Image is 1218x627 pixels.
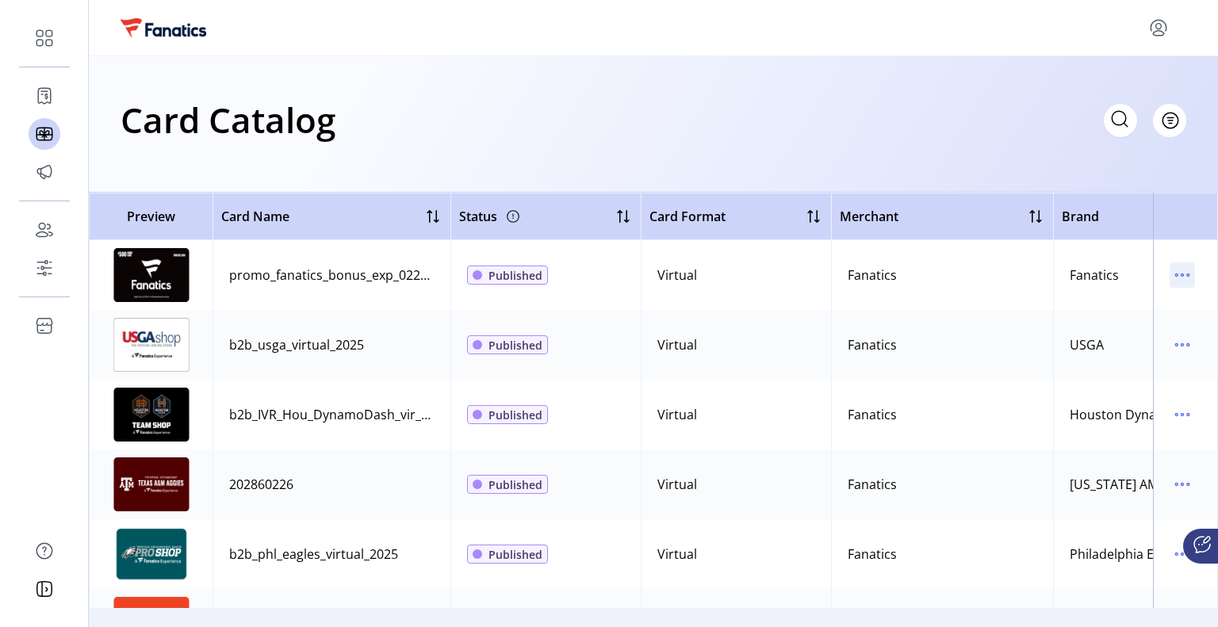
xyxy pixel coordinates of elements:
div: 202860226 [229,475,293,494]
div: promo_fanatics_bonus_exp_022726 [229,266,435,285]
button: menu [1146,15,1171,40]
div: b2b_usga_virtual_2025 [229,335,364,354]
span: Published [488,476,542,493]
h1: Card Catalog [121,92,335,147]
img: preview [112,527,191,581]
span: Card Format [649,207,726,226]
input: Search [1104,104,1137,137]
div: Houston Dynamo Dash [1070,405,1210,424]
div: Fanatics [848,545,897,564]
span: Published [488,337,542,354]
img: logo [121,18,206,36]
div: Virtual [657,405,697,424]
button: menu [1170,262,1195,288]
div: b2b_phl_eagles_virtual_2025 [229,545,398,564]
div: Fanatics [848,335,897,354]
img: preview [112,248,191,302]
button: menu [1170,541,1195,567]
div: Virtual [657,475,697,494]
div: Virtual [657,545,697,564]
button: Filter Button [1153,104,1186,137]
button: menu [1170,402,1195,427]
div: Fanatics [1070,266,1119,285]
div: Philadelphia Eagles [1070,545,1185,564]
button: menu [1170,472,1195,497]
div: Fanatics [848,266,897,285]
span: Preview [98,207,205,226]
img: preview [112,457,191,511]
span: Published [488,267,542,284]
div: Status [459,204,523,229]
span: Brand [1062,207,1099,226]
span: Published [488,407,542,423]
div: USGA [1070,335,1104,354]
button: menu [1170,332,1195,357]
div: [US_STATE] AM [1070,475,1159,494]
div: Virtual [657,335,697,354]
span: Merchant [840,207,898,226]
div: b2b_IVR_Hou_DynamoDash_vir_2025 [229,405,435,424]
span: Published [488,546,542,563]
img: preview [112,388,191,442]
div: Fanatics [848,405,897,424]
span: Card Name [221,207,289,226]
div: Virtual [657,266,697,285]
img: preview [112,318,191,372]
div: Fanatics [848,475,897,494]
